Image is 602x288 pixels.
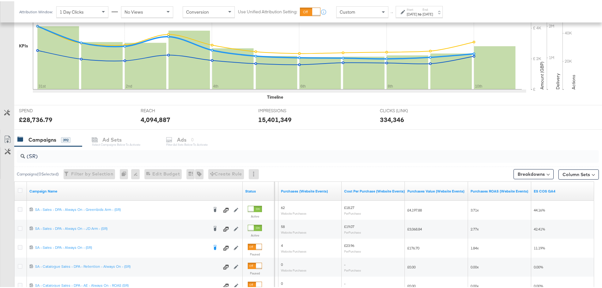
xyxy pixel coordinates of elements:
[471,187,529,193] a: The total value of the purchase actions divided by spend tracked by your Custom Audience pixel on...
[407,225,422,230] span: £3,068.84
[35,244,208,250] a: SA - Sales - DPA - Always On - (SR)
[29,187,240,193] a: Your campaign name.
[344,210,361,214] sub: Per Purchase
[344,261,345,266] span: -
[389,11,395,13] span: ↑
[258,114,292,123] div: 15,401,349
[471,282,479,287] span: 0.00x
[471,263,479,268] span: 0.00x
[125,8,143,14] span: No Views
[558,168,599,178] button: Column Sets
[407,10,417,15] div: [DATE]
[281,210,307,214] sub: Website Purchases
[344,223,354,228] span: £19.07
[120,168,131,178] div: 0
[423,6,433,10] label: End:
[534,187,592,193] a: ES COS GA4
[281,229,307,233] sub: Website Purchases
[539,60,545,88] text: Amount (GBP)
[534,244,545,249] span: 11.19%
[344,267,361,271] sub: Per Purchase
[281,187,339,193] a: The number of times a purchase was made tracked by your Custom Audience pixel on your website aft...
[407,263,416,268] span: £0.00
[35,206,208,211] div: SA - Sales - DPA - Always On - Greenbids Arm - (SR)
[238,8,297,14] label: Use Unified Attribution Setting:
[380,114,404,123] div: 334,346
[471,225,479,230] span: 2.77x
[35,282,219,288] a: SA - Catalogue Sales - DPA - AE - Always On - ROAS (SR)
[248,251,262,255] label: Paused
[60,8,84,14] span: 1 Day Clicks
[248,213,262,217] label: Active
[17,170,59,176] div: Campaigns ( 0 Selected)
[555,72,561,88] text: Delivery
[281,248,307,252] sub: Website Purchases
[248,232,262,236] label: Active
[19,9,53,13] div: Attribution Window:
[534,225,545,230] span: 42.41%
[35,206,208,212] a: SA - Sales - DPA - Always On - Greenbids Arm - (SR)
[35,263,219,269] a: SA - Catalogue Sales - DPA - Retention - Always On - (SR)
[471,206,479,211] span: 3.71x
[344,229,361,233] sub: Per Purchase
[281,267,307,271] sub: Website Purchases
[35,282,219,287] div: SA - Catalogue Sales - DPA - AE - Always On - ROAS (SR)
[281,261,283,266] span: 0
[35,225,208,230] div: SA - Sales - DPA - Always On - JD Arm - (SR)
[344,280,345,285] span: -
[281,242,283,247] span: 4
[571,73,576,88] text: Actions
[423,10,433,15] div: [DATE]
[281,204,285,209] span: 62
[19,42,28,48] div: KPIs
[407,244,419,249] span: £176.70
[407,6,417,10] label: Start:
[258,107,306,113] span: IMPRESSIONS
[471,244,479,249] span: 1.84x
[534,263,543,268] span: 0.00%
[407,187,465,193] a: The total value of the purchase actions tracked by your Custom Audience pixel on your website aft...
[61,136,70,142] div: 392
[35,263,219,268] div: SA - Catalogue Sales - DPA - Retention - Always On - (SR)
[248,270,262,274] label: Paused
[344,248,361,252] sub: Per Purchase
[28,135,56,142] div: Campaigns
[245,187,272,193] a: Shows the current state of your Ad Campaign.
[344,187,405,193] a: The average cost for each purchase tracked by your Custom Audience pixel on your website after pe...
[281,223,285,228] span: 58
[19,114,52,123] div: £28,736.79
[186,8,209,14] span: Conversion
[141,114,170,123] div: 4,094,887
[534,282,543,287] span: 0.00%
[35,225,208,231] a: SA - Sales - DPA - Always On - JD Arm - (SR)
[407,282,416,287] span: £0.00
[19,107,66,113] span: SPEND
[267,93,283,99] div: Timeline
[407,206,422,211] span: £4,197.88
[340,8,355,14] span: Custom
[281,280,283,285] span: 0
[380,107,427,113] span: CLICKS (LINK)
[344,204,354,209] span: £18.27
[534,206,545,211] span: 44.16%
[514,168,554,178] button: Breakdowns
[35,244,208,249] div: SA - Sales - DPA - Always On - (SR)
[417,10,423,15] strong: to
[25,146,545,159] input: Search Campaigns by Name, ID or Objective
[141,107,188,113] span: REACH
[344,242,354,247] span: £23.96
